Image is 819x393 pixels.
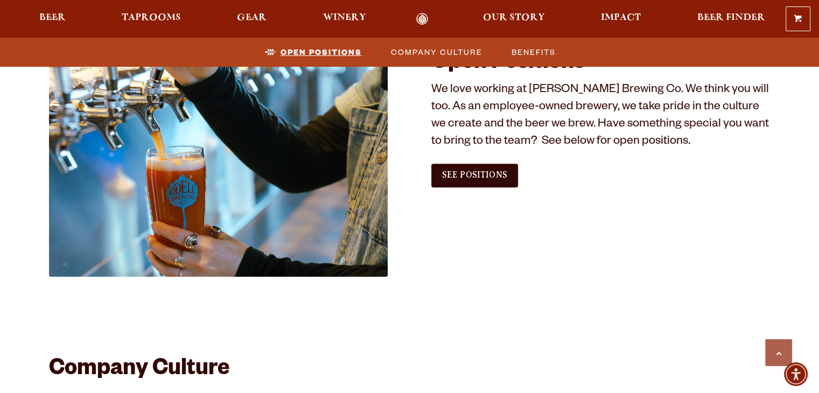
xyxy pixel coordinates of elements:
span: Our Story [483,13,545,22]
span: Gear [237,13,267,22]
span: Company Culture [391,44,482,60]
span: Benefits [512,44,556,60]
a: Gear [230,13,274,25]
a: Scroll to top [765,339,792,366]
span: Open Positions [281,44,362,60]
span: Taprooms [122,13,181,22]
a: Impact [594,13,648,25]
h2: Company Culture [49,357,771,383]
span: Impact [601,13,641,22]
p: We love working at [PERSON_NAME] Brewing Co. We think you will too. As an employee-owned brewery,... [431,82,771,151]
span: See Positions [442,170,507,180]
span: Winery [323,13,366,22]
a: Beer Finder [690,13,772,25]
a: Our Story [476,13,552,25]
span: Beer [39,13,66,22]
a: Beer [32,13,73,25]
div: Accessibility Menu [784,362,808,386]
img: Jobs_1 [49,51,388,277]
a: Winery [316,13,373,25]
a: Open Positions [258,44,367,60]
a: See Positions [431,164,518,187]
a: Benefits [505,44,561,60]
a: Odell Home [402,13,443,25]
a: Company Culture [384,44,488,60]
span: Beer Finder [697,13,765,22]
a: Taprooms [115,13,188,25]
